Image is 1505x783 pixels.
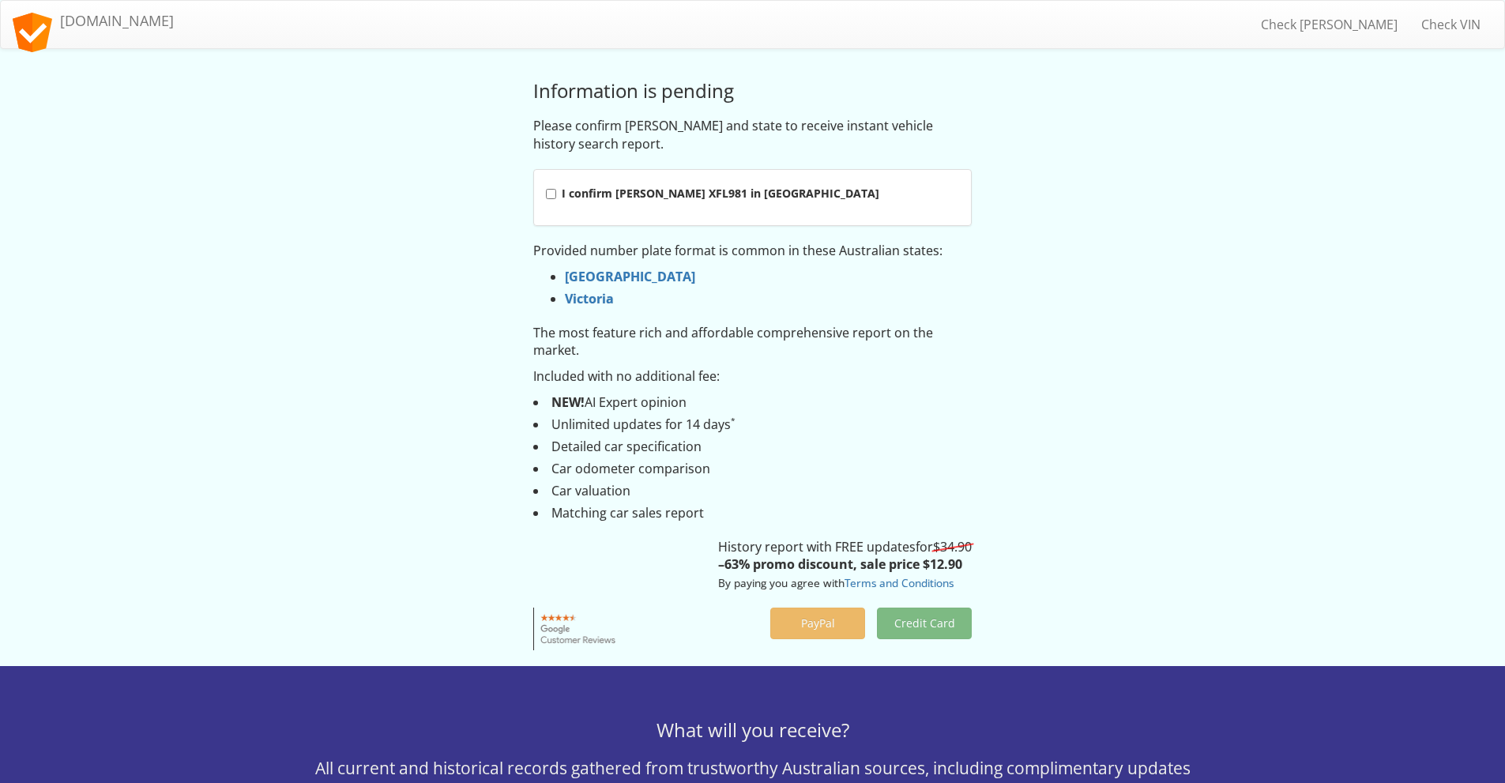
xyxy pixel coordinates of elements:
s: $34.90 [933,538,972,555]
p: History report with FREE updates [718,538,972,593]
img: Google customer reviews [533,608,624,650]
span: for [916,538,972,555]
p: Included with no additional fee: [533,367,972,386]
h3: Information is pending [533,81,972,101]
a: Victoria [565,290,614,307]
li: AI Expert opinion [533,393,972,412]
li: Car odometer comparison [533,460,972,478]
a: [DOMAIN_NAME] [1,1,186,40]
input: I confirm [PERSON_NAME] XFL981 in [GEOGRAPHIC_DATA] [546,189,556,199]
strong: NEW! [551,393,585,411]
a: Check VIN [1409,5,1492,44]
li: Matching car sales report [533,504,972,522]
button: Credit Card [877,608,972,639]
small: By paying you agree with [718,575,954,590]
a: Terms and Conditions [845,575,954,590]
a: Check [PERSON_NAME] [1249,5,1409,44]
li: Unlimited updates for 14 days [533,416,972,434]
p: Please confirm [PERSON_NAME] and state to receive instant vehicle history search report. [533,117,972,153]
li: Car valuation [533,482,972,500]
a: [GEOGRAPHIC_DATA] [565,268,695,285]
p: Provided number plate format is common in these Australian states: [533,242,972,260]
li: Detailed car specification [533,438,972,456]
h3: What will you receive? [303,720,1203,740]
img: logo.svg [13,13,52,52]
strong: I confirm [PERSON_NAME] XFL981 in [GEOGRAPHIC_DATA] [562,186,879,201]
p: The most feature rich and affordable comprehensive report on the market. [533,324,972,360]
strong: –63% promo discount, sale price $12.90 [718,555,962,573]
button: PayPal [770,608,865,639]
